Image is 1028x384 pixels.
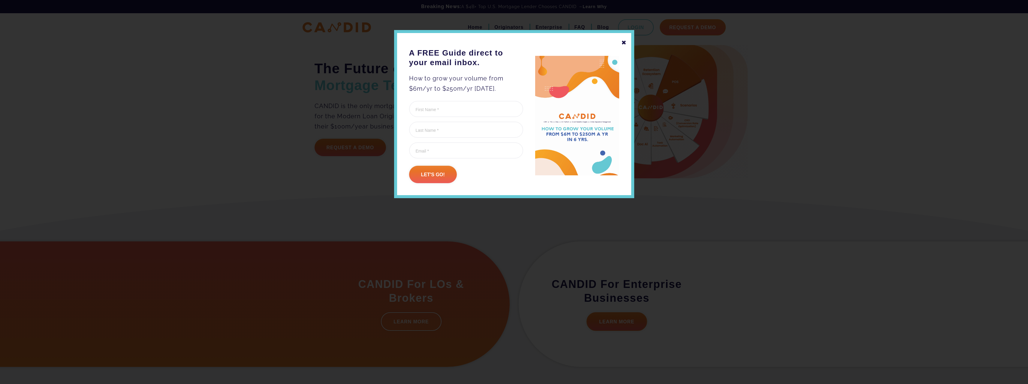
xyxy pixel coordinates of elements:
p: How to grow your volume from $6m/yr to $250m/yr [DATE]. [409,73,523,94]
input: First Name * [409,101,523,117]
input: Email * [409,142,523,159]
h3: A FREE Guide direct to your email inbox. [409,48,523,67]
input: Last Name * [409,122,523,138]
input: Let's go! [409,166,457,183]
img: A FREE Guide direct to your email inbox. [535,56,619,176]
div: ✖ [621,38,627,48]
